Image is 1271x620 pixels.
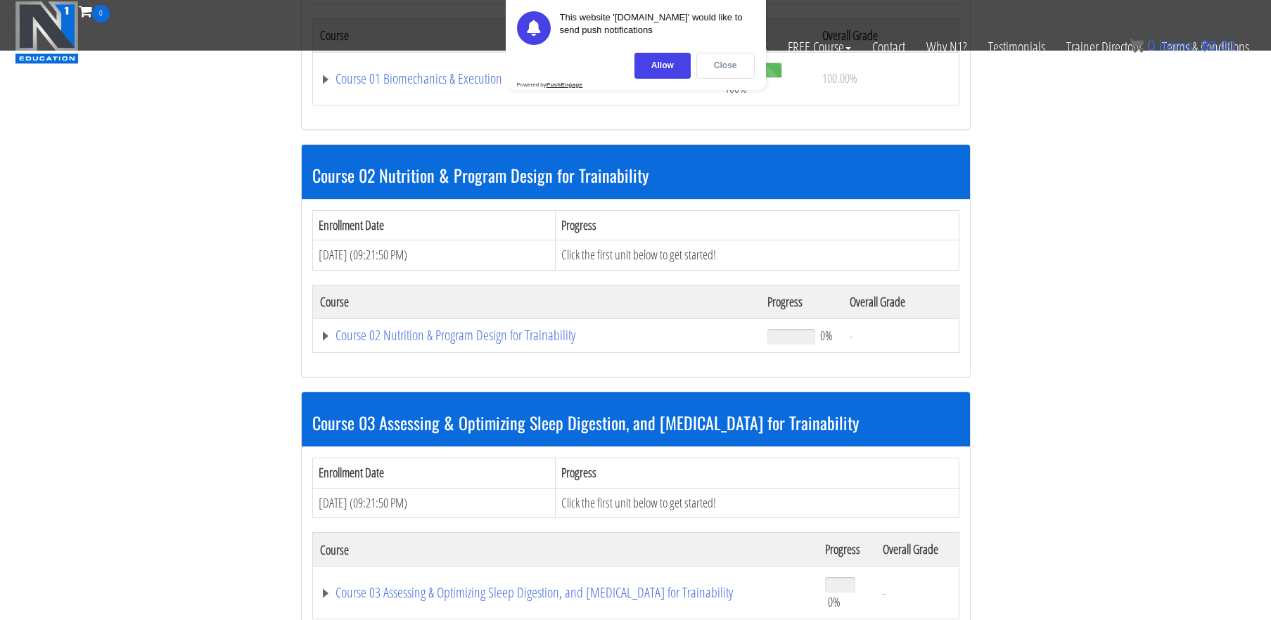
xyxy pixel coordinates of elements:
th: Progress [556,210,959,240]
th: Course [312,533,818,567]
div: Powered by [517,82,583,88]
img: icon11.png [1130,39,1144,53]
a: Course 03 Assessing & Optimizing Sleep Digestion, and [MEDICAL_DATA] for Trainability [320,586,811,600]
th: Progress [556,458,959,488]
span: 0 [92,5,110,22]
a: Course 01 Biomechanics & Execution [320,72,708,86]
th: Overall Grade [876,533,959,567]
td: - [876,567,959,619]
td: - [843,318,959,352]
a: Testimonials [978,22,1056,72]
a: Why N1? [916,22,978,72]
th: Enrollment Date [312,458,556,488]
a: 0 items: $0.00 [1130,38,1236,53]
h3: Course 03 Assessing & Optimizing Sleep Digestion, and [MEDICAL_DATA] for Trainability [312,413,959,432]
div: This website '[DOMAIN_NAME]' would like to send push notifications [560,11,755,45]
th: Progress [818,533,876,567]
div: Close [696,53,755,79]
span: 0% [828,594,841,609]
a: 0 [79,1,110,20]
th: Progress [760,285,842,318]
a: Terms & Conditions [1151,22,1260,72]
bdi: 0.00 [1201,38,1236,53]
td: 100.00% [815,52,959,105]
strong: PushEngage [547,82,582,88]
th: Enrollment Date [312,210,556,240]
td: [DATE] (09:21:50 PM) [312,240,556,271]
a: Course 02 Nutrition & Program Design for Trainability [320,328,754,342]
a: FREE Course [777,22,862,72]
h3: Course 02 Nutrition & Program Design for Trainability [312,166,959,184]
span: 0 [1147,38,1155,53]
span: 100% [724,80,747,96]
td: [DATE] (09:21:50 PM) [312,488,556,518]
span: items: [1159,38,1196,53]
th: Overall Grade [843,285,959,318]
td: Click the first unit below to get started! [556,488,959,518]
a: Trainer Directory [1056,22,1151,72]
div: Allow [634,53,691,79]
a: Contact [862,22,916,72]
img: n1-education [15,1,79,64]
span: 0% [820,328,833,343]
span: $ [1201,38,1208,53]
th: Course [312,285,760,318]
td: Click the first unit below to get started! [556,240,959,271]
